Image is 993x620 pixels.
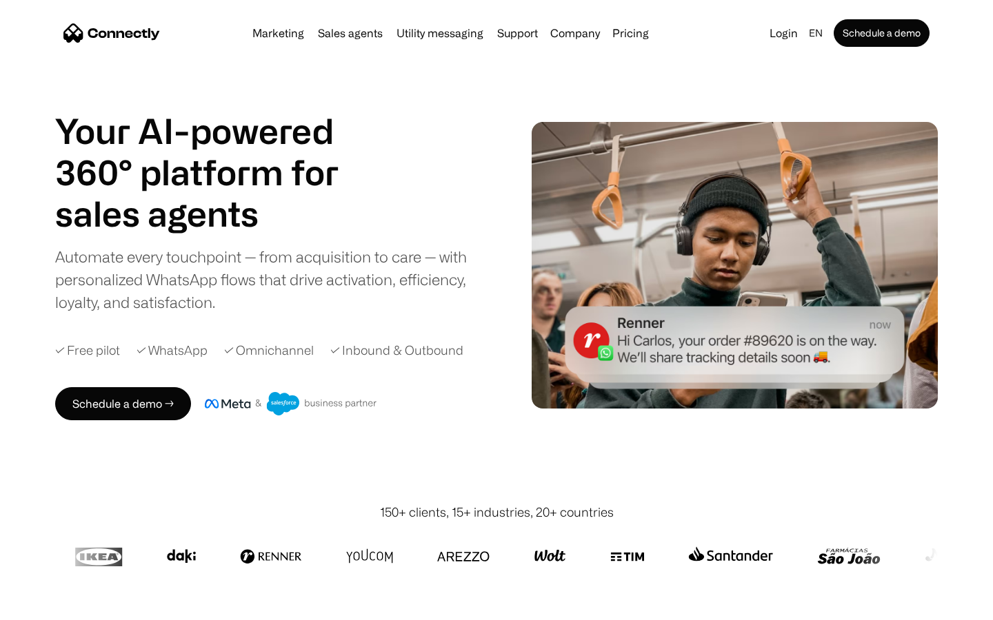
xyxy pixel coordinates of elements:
[28,596,83,615] ul: Language list
[607,28,654,39] a: Pricing
[380,503,614,521] div: 150+ clients, 15+ industries, 20+ countries
[312,28,388,39] a: Sales agents
[205,392,377,415] img: Meta and Salesforce business partner badge.
[55,110,372,193] h1: Your AI-powered 360° platform for
[14,595,83,615] aside: Language selected: English
[63,23,160,43] a: home
[809,23,823,43] div: en
[834,19,930,47] a: Schedule a demo
[764,23,803,43] a: Login
[803,23,831,43] div: en
[247,28,310,39] a: Marketing
[330,341,463,360] div: ✓ Inbound & Outbound
[137,341,208,360] div: ✓ WhatsApp
[55,341,120,360] div: ✓ Free pilot
[55,193,372,234] div: 1 of 4
[55,245,490,313] div: Automate every touchpoint — from acquisition to care — with personalized WhatsApp flows that driv...
[492,28,543,39] a: Support
[546,23,604,43] div: Company
[391,28,489,39] a: Utility messaging
[55,193,372,234] h1: sales agents
[224,341,314,360] div: ✓ Omnichannel
[55,193,372,234] div: carousel
[55,387,191,420] a: Schedule a demo →
[550,23,600,43] div: Company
